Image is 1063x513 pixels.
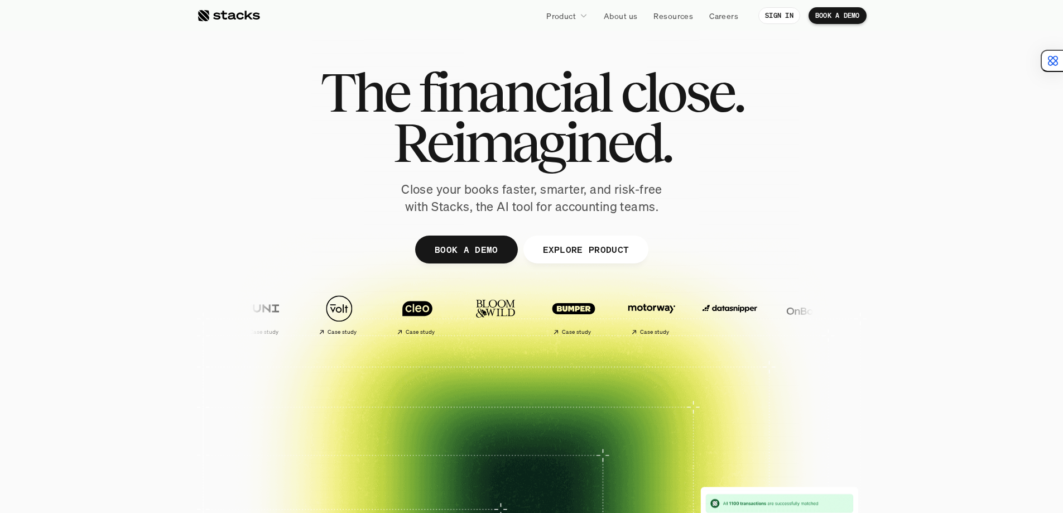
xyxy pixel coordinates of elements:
span: close. [621,67,743,117]
h2: Case study [561,329,591,335]
p: BOOK A DEMO [815,12,860,20]
h2: Case study [639,329,669,335]
a: BOOK A DEMO [809,7,867,24]
span: Reimagined. [392,117,671,167]
p: EXPLORE PRODUCT [542,241,629,257]
p: About us [604,10,637,22]
p: Resources [653,10,693,22]
a: About us [597,6,644,26]
a: Resources [647,6,700,26]
a: Case study [225,289,297,340]
a: Case study [615,289,688,340]
h2: Case study [405,329,435,335]
a: Case study [303,289,376,340]
span: The [320,67,409,117]
a: EXPLORE PRODUCT [523,236,648,263]
p: SIGN IN [765,12,793,20]
p: Careers [709,10,738,22]
a: Careers [703,6,745,26]
a: Case study [537,289,610,340]
h2: Case study [249,329,278,335]
p: BOOK A DEMO [434,241,498,257]
a: SIGN IN [758,7,800,24]
h2: Case study [327,329,357,335]
p: Product [546,10,576,22]
span: financial [419,67,611,117]
a: Case study [381,289,454,340]
a: BOOK A DEMO [415,236,517,263]
p: Close your books faster, smarter, and risk-free with Stacks, the AI tool for accounting teams. [392,181,671,215]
